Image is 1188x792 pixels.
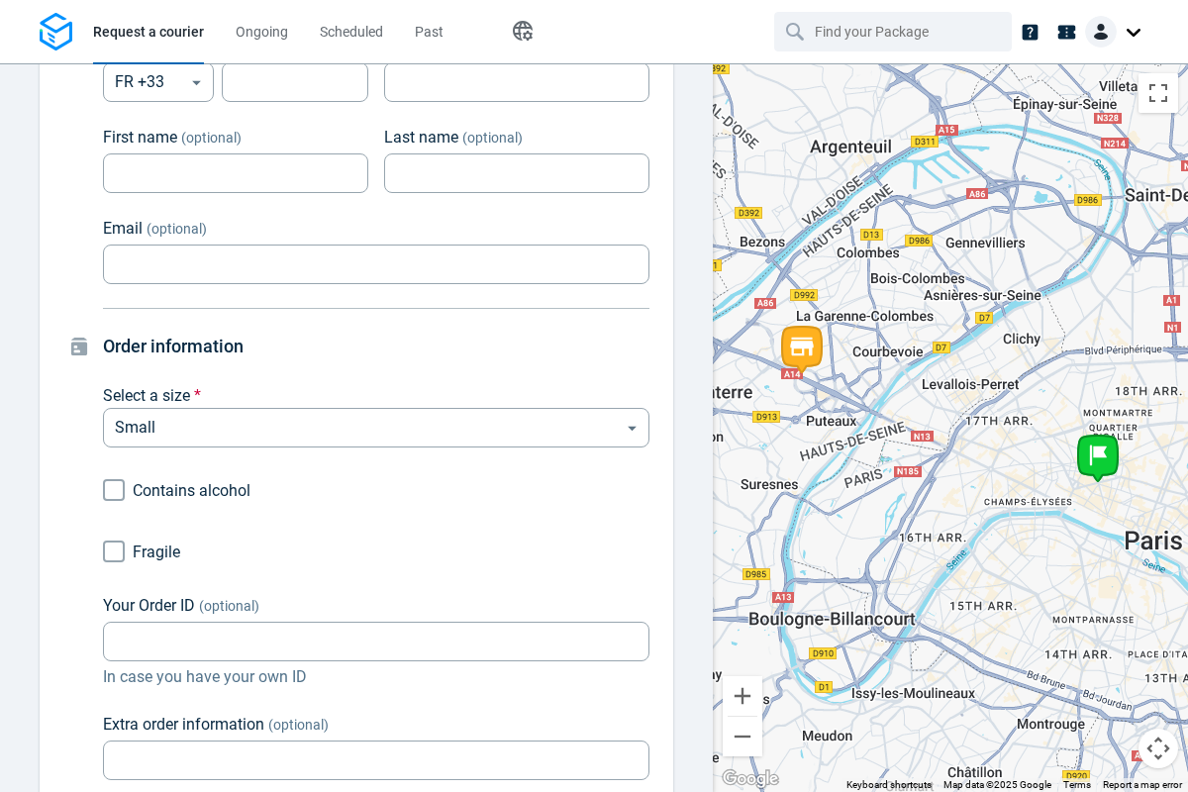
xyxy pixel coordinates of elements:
[133,481,250,500] span: Contains alcohol
[415,24,444,40] span: Past
[1085,16,1117,48] img: Client
[103,333,649,360] h4: Order information
[236,24,288,40] span: Ongoing
[462,130,523,146] span: (optional)
[718,766,783,792] img: Google
[384,128,458,147] span: Last name
[103,665,649,689] span: In case you have your own ID
[93,24,204,40] span: Request a courier
[181,130,242,146] span: (optional)
[199,598,259,614] span: (optional)
[723,717,762,756] button: Zoom out
[1103,779,1182,790] a: Report a map error
[103,386,190,405] span: Select a size
[103,219,143,238] span: Email
[147,221,207,237] span: (optional)
[1138,73,1178,113] button: Toggle fullscreen view
[103,715,264,734] span: Extra order information
[103,62,214,102] div: FR +33
[133,543,180,561] span: Fragile
[1063,779,1091,790] a: Terms
[815,13,975,50] input: Find your Package
[1138,729,1178,768] button: Map camera controls
[40,13,72,51] img: Logo
[103,128,177,147] span: First name
[846,778,932,792] button: Keyboard shortcuts
[723,676,762,716] button: Zoom in
[103,596,195,615] span: Your Order ID
[103,408,649,447] div: Select a size
[320,24,383,40] span: Scheduled
[718,766,783,792] a: Open this area in Google Maps (opens a new window)
[268,717,329,733] span: (optional)
[943,779,1051,790] span: Map data ©2025 Google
